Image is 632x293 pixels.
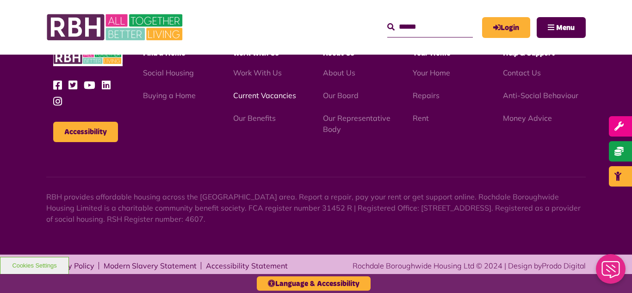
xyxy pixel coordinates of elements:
a: Anti-Social Behaviour [503,91,578,100]
button: Navigation [537,17,586,38]
span: Your Home [413,50,450,57]
a: Buying a Home [143,91,196,100]
a: Our Board [323,91,359,100]
p: RBH provides affordable housing across the [GEOGRAPHIC_DATA] area. Report a repair, pay your rent... [46,191,586,224]
span: About Us [323,50,354,57]
span: Help & Support [503,50,555,57]
a: Prodo Digital - open in a new tab [542,261,586,270]
img: RBH [46,9,185,45]
a: Modern Slavery Statement - open in a new tab [104,262,197,269]
img: RBH [53,49,123,67]
a: Contact Us [503,68,541,77]
a: MyRBH [482,17,530,38]
a: Work With Us [233,68,282,77]
button: Accessibility [53,122,118,142]
input: Search [387,17,473,37]
a: Money Advice [503,113,552,123]
a: Current Vacancies [233,91,296,100]
a: Accessibility Statement [206,262,288,269]
a: Privacy Policy [46,262,94,269]
span: Find a Home [143,50,185,57]
a: Your Home [413,68,450,77]
a: Social Housing - open in a new tab [143,68,194,77]
span: Menu [556,24,575,31]
a: Repairs [413,91,440,100]
span: Work With Us [233,50,279,57]
div: Rochdale Boroughwide Housing Ltd © 2024 | Design by [353,260,586,271]
a: Rent [413,113,429,123]
button: Language & Accessibility [257,276,371,291]
a: Our Representative Body [323,113,390,134]
a: Our Benefits [233,113,276,123]
a: About Us [323,68,355,77]
iframe: Netcall Web Assistant for live chat [590,251,632,293]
